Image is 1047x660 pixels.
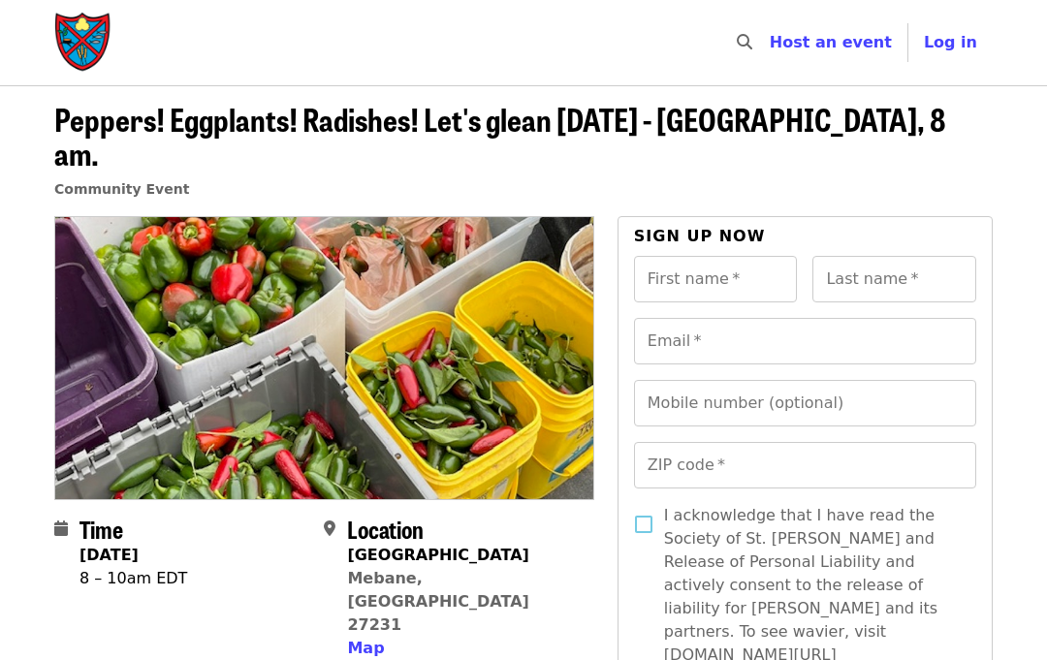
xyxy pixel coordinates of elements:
[764,19,779,66] input: Search
[634,256,798,302] input: First name
[634,442,976,488] input: ZIP code
[770,33,892,51] a: Host an event
[924,33,977,51] span: Log in
[324,519,335,538] i: map-marker-alt icon
[634,318,976,364] input: Email
[634,380,976,426] input: Mobile number (optional)
[347,546,528,564] strong: [GEOGRAPHIC_DATA]
[347,512,424,546] span: Location
[79,546,139,564] strong: [DATE]
[79,512,123,546] span: Time
[908,23,993,62] button: Log in
[347,639,384,657] span: Map
[347,637,384,660] button: Map
[55,217,593,498] img: Peppers! Eggplants! Radishes! Let's glean Monday 9/29/2025 - Cedar Grove NC, 8 am. organized by S...
[54,519,68,538] i: calendar icon
[54,96,946,175] span: Peppers! Eggplants! Radishes! Let's glean [DATE] - [GEOGRAPHIC_DATA], 8 am.
[634,227,766,245] span: Sign up now
[54,12,112,74] img: Society of St. Andrew - Home
[347,569,528,634] a: Mebane, [GEOGRAPHIC_DATA] 27231
[812,256,976,302] input: Last name
[54,181,189,197] a: Community Event
[79,567,187,590] div: 8 – 10am EDT
[737,33,752,51] i: search icon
